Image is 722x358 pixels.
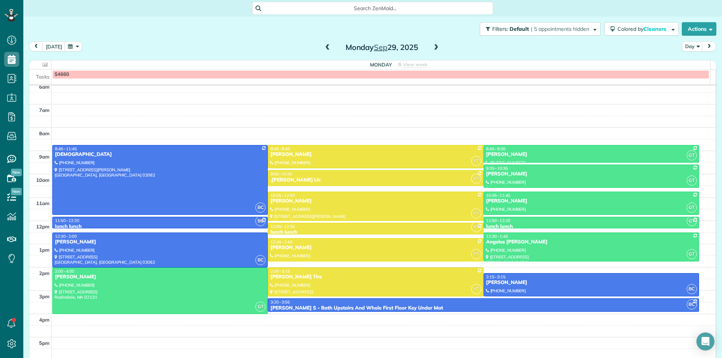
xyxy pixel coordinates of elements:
[486,239,697,245] div: Angeles [PERSON_NAME]
[270,224,295,229] span: 12:05 - 12:35
[270,299,290,305] span: 3:20 - 3:55
[39,107,50,113] span: 7am
[471,156,481,166] span: YT
[55,274,265,280] div: [PERSON_NAME]
[471,174,481,184] span: YT
[604,22,679,36] button: Colored byCleaners
[486,193,511,198] span: 10:45 - 11:45
[492,26,508,32] span: Filters:
[39,340,50,346] span: 5pm
[486,224,697,230] div: lunch lunch
[510,26,529,32] span: Default
[39,317,50,323] span: 4pm
[696,332,714,350] div: Open Intercom Messenger
[471,284,481,294] span: YT
[486,279,697,286] div: [PERSON_NAME]
[687,216,697,226] span: GT
[29,41,43,51] button: prev
[55,151,265,158] div: [DEMOGRAPHIC_DATA]
[55,224,265,230] div: lunch lunch
[55,269,74,274] span: 2:00 - 4:00
[270,151,481,158] div: [PERSON_NAME]
[486,274,506,279] span: 2:15 - 3:15
[476,22,601,36] a: Filters: Default | 5 appointments hidden
[480,22,601,36] button: Filters: Default | 5 appointments hidden
[702,41,716,51] button: next
[486,146,506,151] span: 8:45 - 9:30
[55,146,77,151] span: 8:45 - 11:45
[370,62,392,68] span: Monday
[36,177,50,183] span: 10am
[270,229,481,236] div: lunch lunch
[471,222,481,232] span: YT
[255,202,265,213] span: BC
[687,202,697,213] span: GT
[11,188,22,195] span: New
[270,274,481,280] div: [PERSON_NAME] Tire
[11,169,22,176] span: New
[687,150,697,160] span: GT
[687,284,697,294] span: BC
[270,305,697,311] div: [PERSON_NAME] S - Bath Upstairs And Whole First Floor Key Under Mat
[682,22,716,36] button: Actions
[270,245,481,251] div: [PERSON_NAME]
[55,239,265,245] div: [PERSON_NAME]
[471,249,481,259] span: YT
[270,177,481,183] div: ,[PERSON_NAME] Llc
[39,84,50,90] span: 6am
[486,234,508,239] span: 12:30 - 1:45
[55,71,69,77] span: $4660
[42,41,65,51] button: [DATE]
[335,43,429,51] h2: Monday 29, 2025
[687,175,697,186] span: GT
[486,198,697,204] div: [PERSON_NAME]
[270,171,292,177] span: 9:50 - 10:30
[486,166,508,171] span: 9:35 - 10:35
[471,208,481,219] span: YT
[255,302,265,312] span: GT
[687,249,697,259] span: GT
[55,218,79,223] span: 11:50 - 12:20
[403,62,427,68] span: View week
[643,26,667,32] span: Cleaners
[255,216,265,226] span: BC
[486,218,511,223] span: 11:50 - 12:20
[687,299,697,310] span: BC
[270,198,481,204] div: [PERSON_NAME]
[39,130,50,136] span: 8am
[255,255,265,265] span: BC
[270,146,290,151] span: 8:45 - 9:45
[36,224,50,230] span: 12pm
[39,247,50,253] span: 1pm
[36,200,50,206] span: 11am
[531,26,589,32] span: | 5 appointments hidden
[270,193,295,198] span: 10:45 - 12:00
[39,154,50,160] span: 9am
[617,26,669,32] span: Colored by
[374,42,387,52] span: Sep
[270,239,292,245] span: 12:45 - 1:45
[55,234,77,239] span: 12:30 - 2:00
[682,41,703,51] button: Day
[39,293,50,299] span: 3pm
[39,270,50,276] span: 2pm
[270,269,290,274] span: 2:00 - 3:15
[486,151,697,158] div: [PERSON_NAME]
[486,171,697,177] div: [PERSON_NAME]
